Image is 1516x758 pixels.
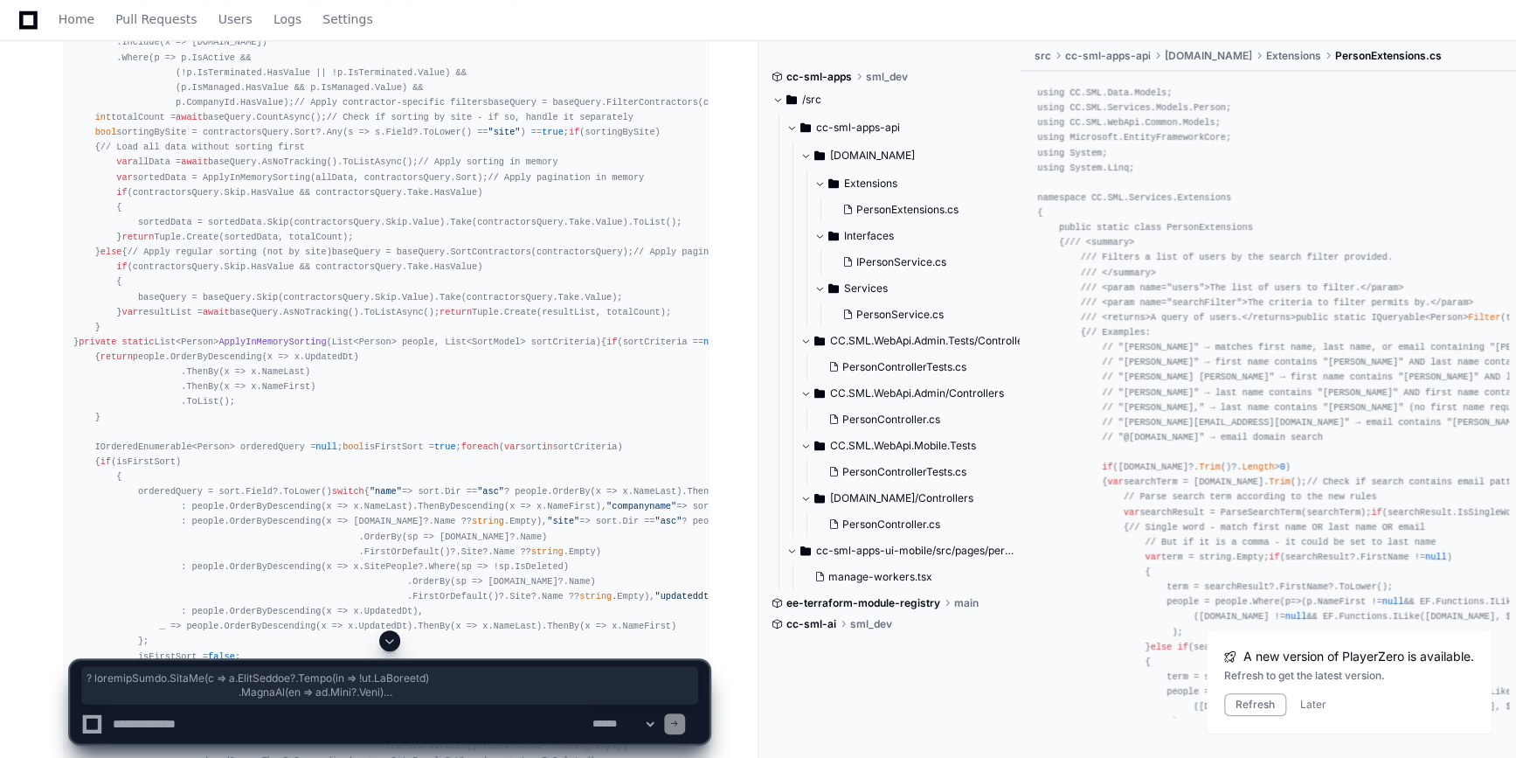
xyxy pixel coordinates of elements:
span: // Apply contractor-specific filters [294,97,488,108]
span: Trim [1199,462,1221,472]
span: Trim [1269,476,1291,487]
button: [DOMAIN_NAME]/Controllers [800,484,1033,512]
button: PersonExtensions.cs [835,198,1022,222]
span: cc-sml-apps-ui-mobile/src/pages/permit/active-screen/manage-workers [816,544,1021,558]
span: int [95,112,111,122]
span: PersonService.cs [856,308,944,322]
button: cc-sml-apps-ui-mobile/src/pages/permit/active-screen/manage-workers [786,537,1021,565]
span: CC.SML.WebApi.Mobile.Tests [830,439,976,453]
button: manage-workers.tsx [807,565,1011,589]
span: if [116,187,127,198]
svg: Directory [828,226,839,247]
span: sml_dev [866,70,908,84]
span: cc-sml-apps [786,70,852,84]
span: else [100,247,122,257]
span: CC.SML.WebApi.Admin/Controllers [830,386,1004,400]
span: var [116,172,132,183]
span: "site" [547,516,579,526]
span: null [1425,552,1447,562]
button: cc-sml-apps-api [786,114,1021,142]
span: await [176,112,203,122]
div: Refresh to get the latest version. [1224,669,1474,683]
button: PersonControllerTests.cs [821,460,1022,484]
span: bool [343,442,364,452]
span: // Load all data without sorting first [100,142,305,152]
span: // Apply pagination [633,247,736,257]
span: null [1382,596,1404,607]
span: /// Filters a list of users by the search filter provided. [1081,252,1393,262]
button: CC.SML.WebApi.Admin/Controllers [800,379,1033,407]
span: [DOMAIN_NAME] [830,149,915,163]
button: Later [1300,698,1326,712]
span: /// </summary> [1081,268,1156,278]
svg: Directory [814,145,825,166]
span: null [703,337,725,347]
span: // Parse search term according to the new rules [1124,491,1377,502]
span: [DOMAIN_NAME] [1164,49,1251,63]
svg: Directory [814,435,825,456]
span: PersonControllerTests.cs [842,465,966,479]
span: true [434,442,456,452]
span: var [116,156,132,167]
span: cc-sml-apps-api [1064,49,1150,63]
span: Length [1242,462,1274,472]
span: /src [802,93,821,107]
span: string [579,591,612,602]
span: List<Person> people, List<SortModel> sortCriteria [332,337,596,347]
span: PersonControllerTests.cs [842,360,966,374]
span: if [1371,507,1381,518]
button: Refresh [1224,693,1286,716]
span: List<Person> ( ) [79,337,601,347]
span: // Apply pagination in memory [488,172,644,183]
span: sml_dev [850,617,892,631]
span: // Single word - match first name OR last name OR email [1129,522,1425,532]
span: ee-terraform-module-registry [786,596,940,610]
span: return [121,232,154,242]
span: cc-sml-apps-api [816,121,900,135]
span: string [472,516,504,526]
span: // Check if sorting by site - if so, handle it separately [327,112,633,122]
span: "companyname" [606,501,676,511]
button: PersonController.cs [821,512,1022,537]
button: CC.SML.WebApi.Mobile.Tests [800,432,1033,460]
button: PersonControllerTests.cs [821,355,1022,379]
span: true [542,127,564,137]
span: /// <summary> [1064,237,1134,247]
span: private [79,337,116,347]
span: in [542,442,552,452]
svg: Directory [800,117,811,138]
span: // Apply regular sorting (not by site) [128,247,332,257]
span: if [1269,552,1279,562]
span: null [1285,611,1307,622]
span: CC.SML.WebApi.Admin.Tests/Controllers [830,334,1033,348]
span: // But if it is a comma - it could be set to last name [1146,537,1436,547]
span: main [954,596,979,610]
span: /// <param name="searchFilter">The criteria to filter permits by.</param> [1081,297,1474,308]
svg: Directory [800,540,811,561]
span: Interfaces [844,229,894,243]
span: 0 [1280,462,1285,472]
span: IPersonService.cs [856,255,946,269]
span: p [1285,596,1291,607]
span: null [315,442,337,452]
span: var [1124,507,1139,518]
span: "asc" [477,486,504,497]
span: // Apply sorting in memory [418,156,557,167]
span: if [1102,462,1112,472]
span: var [121,307,137,317]
span: Services [844,282,888,296]
svg: Directory [814,383,825,404]
span: if [606,337,617,347]
button: PersonService.cs [835,303,1022,327]
span: PersonController.cs [842,518,940,532]
span: "asc" [654,516,682,526]
span: static [121,337,154,347]
button: Interfaces [814,222,1033,250]
span: /// <param name="users">The list of users to filter.</param> [1081,282,1404,293]
span: Settings [322,14,372,24]
span: [DOMAIN_NAME]/Controllers [830,491,973,505]
button: Services [814,275,1033,303]
svg: Directory [814,330,825,351]
span: => [1285,596,1302,607]
button: [DOMAIN_NAME] [800,142,1033,170]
